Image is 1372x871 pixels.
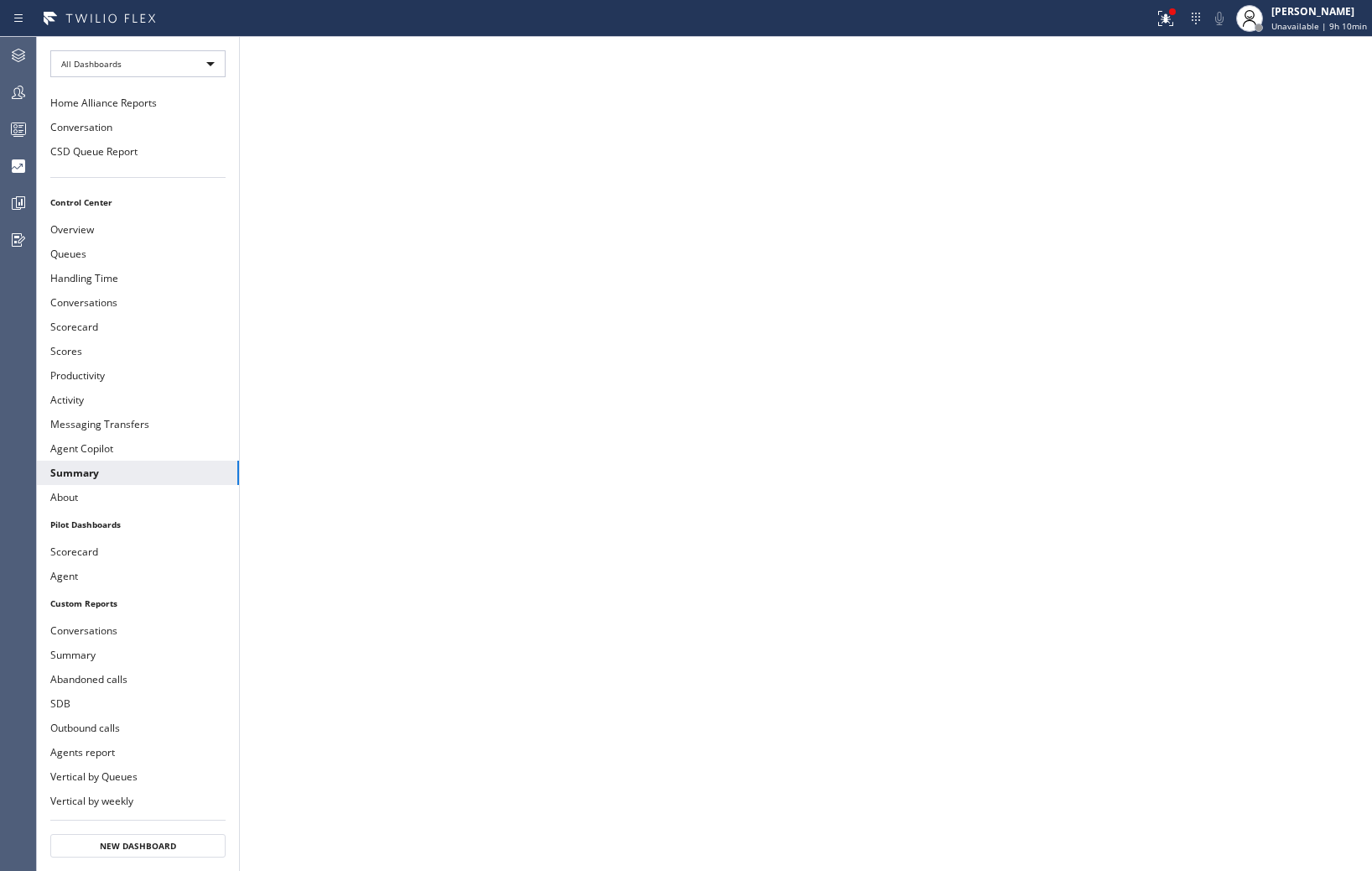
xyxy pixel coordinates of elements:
[37,91,239,115] button: Home Alliance Reports
[37,266,239,290] button: Handling Time
[37,691,239,716] button: SDB
[37,764,239,789] button: Vertical by Queues
[37,363,239,388] button: Productivity
[37,740,239,764] button: Agents report
[37,436,239,461] button: Agent Copilot
[37,813,239,837] button: Vertical monthly
[37,388,239,412] button: Activity
[37,485,239,509] button: About
[37,315,239,339] button: Scorecard
[37,139,239,164] button: CSD Queue Report
[37,191,239,213] li: Control Center
[37,540,239,564] button: Scorecard
[37,618,239,643] button: Conversations
[37,217,239,242] button: Overview
[37,115,239,139] button: Conversation
[1271,4,1367,18] div: [PERSON_NAME]
[37,412,239,436] button: Messaging Transfers
[37,514,239,535] li: Pilot Dashboards
[240,37,1372,871] iframe: dashboard_9f6bb337dffe
[37,592,239,614] li: Custom Reports
[37,716,239,740] button: Outbound calls
[37,789,239,813] button: Vertical by weekly
[1271,20,1367,32] span: Unavailable | 9h 10min
[37,643,239,667] button: Summary
[50,50,226,77] div: All Dashboards
[37,667,239,691] button: Abandoned calls
[37,242,239,266] button: Queues
[37,290,239,315] button: Conversations
[37,564,239,588] button: Agent
[37,461,239,485] button: Summary
[50,834,226,858] button: New Dashboard
[1208,7,1231,30] button: Mute
[37,339,239,363] button: Scores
